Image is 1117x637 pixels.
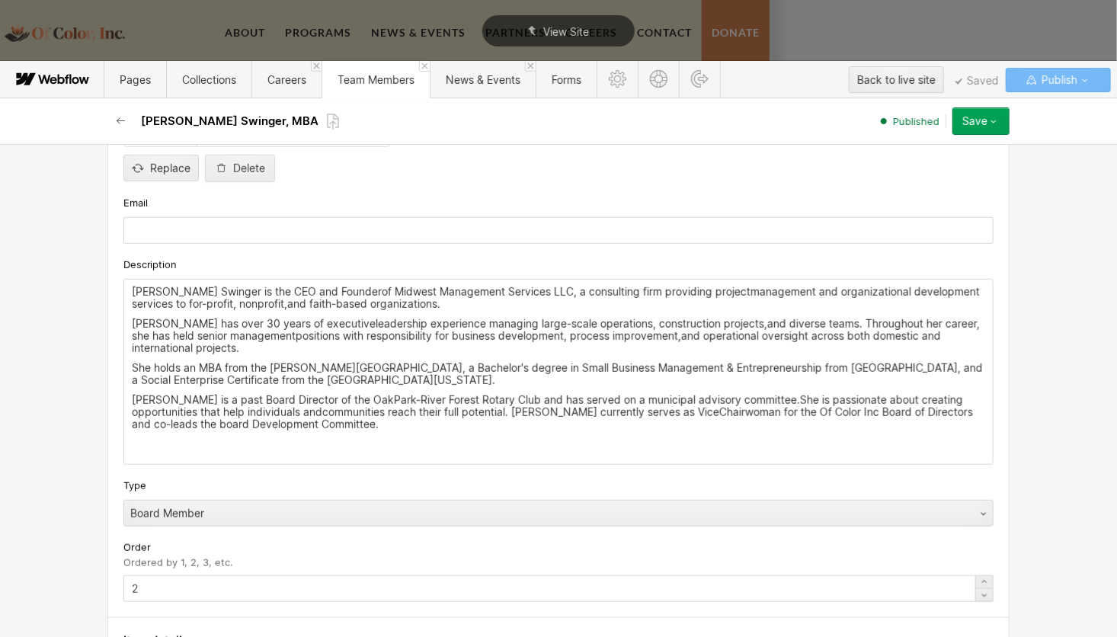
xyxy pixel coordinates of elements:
span: Published [893,114,939,128]
p: She holds an MBA from the [PERSON_NAME][GEOGRAPHIC_DATA], a Bachelor's degree in Small Business M... [132,362,985,386]
a: Close 'Team Members' tab [419,61,430,72]
span: Ordered by 1, 2, 3, etc. [123,556,233,568]
button: Publish [1006,68,1111,92]
button: Delete [205,155,275,182]
p: [PERSON_NAME] is a past Board Director of the OakPark-River Forest Rotary Club and has served on ... [132,394,985,431]
p: ‍ [132,438,985,450]
a: Close 'News & Events' tab [525,61,536,72]
span: Collections [182,73,236,86]
h2: [PERSON_NAME] Swinger, MBA [141,114,318,129]
span: News & Events [446,73,520,86]
span: View Site [543,25,589,38]
span: Team Members [338,73,414,86]
div: Save [962,115,987,127]
span: Careers [267,73,306,86]
span: Saved [955,78,999,85]
span: Order [123,540,150,554]
p: [PERSON_NAME] Swinger is the CEO and Founderof Midwest Management Services LLC, a consulting firm... [132,286,985,310]
button: Back to live site [849,66,944,93]
span: Description [123,258,177,271]
span: Type [123,479,146,492]
span: Email [123,196,147,210]
p: [PERSON_NAME] has over 30 years of executiveleadership experience managing large-scale operations... [132,318,985,354]
div: Delete [233,162,265,174]
span: Pages [120,73,151,86]
div: Back to live site [857,69,936,91]
span: Publish [1039,69,1077,91]
div: Board Member [124,501,962,526]
a: Close 'Careers' tab [311,61,322,72]
span: Forms [552,73,581,86]
button: Save [952,107,1010,135]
